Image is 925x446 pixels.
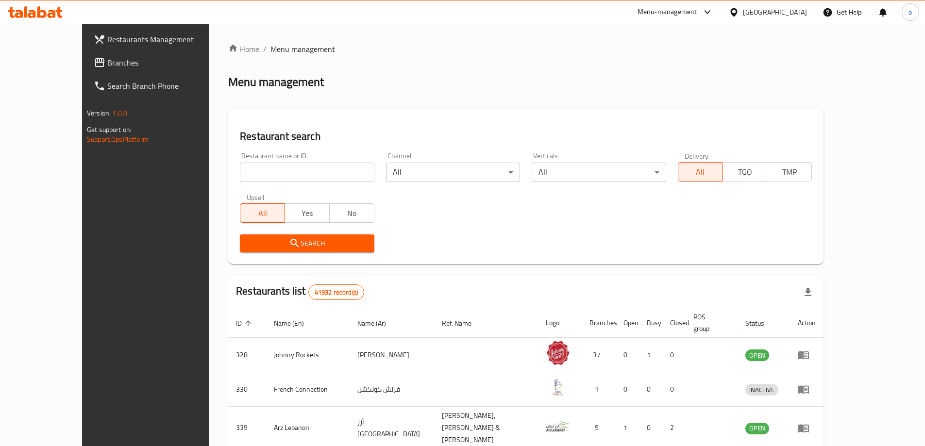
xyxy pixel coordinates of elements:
span: All [244,206,281,220]
button: TGO [722,162,767,182]
h2: Restaurants list [236,284,364,300]
span: 1.0.0 [112,107,127,119]
span: TGO [726,165,763,179]
span: TMP [771,165,808,179]
td: 330 [228,372,266,407]
td: French Connection [266,372,350,407]
a: Branches [86,51,236,74]
nav: breadcrumb [228,43,824,55]
button: All [678,162,723,182]
td: 328 [228,338,266,372]
a: Restaurants Management [86,28,236,51]
li: / [263,43,267,55]
span: o [908,7,912,17]
button: TMP [767,162,812,182]
span: OPEN [745,350,769,361]
span: INACTIVE [745,384,778,396]
td: 37 [582,338,616,372]
th: Branches [582,308,616,338]
th: Action [790,308,824,338]
td: [PERSON_NAME] [350,338,434,372]
span: POS group [693,311,726,334]
button: Yes [285,203,330,223]
a: Search Branch Phone [86,74,236,98]
h2: Menu management [228,74,324,90]
th: Busy [639,308,662,338]
span: Search [248,237,366,249]
span: ID [236,317,254,329]
td: فرنش كونكشن [350,372,434,407]
td: 0 [662,372,686,407]
div: Total records count [308,284,364,300]
div: Menu [798,349,816,361]
span: Yes [289,206,326,220]
img: Johnny Rockets [546,341,570,365]
span: All [682,165,719,179]
button: No [329,203,374,223]
div: Menu-management [638,6,697,18]
div: Menu [798,383,816,395]
span: Status [745,317,777,329]
span: Version: [87,107,111,119]
td: 0 [616,338,639,372]
span: Name (Ar) [357,317,399,329]
div: All [386,163,520,182]
div: OPEN [745,349,769,361]
td: 1 [582,372,616,407]
img: Arz Lebanon [546,414,570,438]
span: No [334,206,370,220]
span: Menu management [270,43,335,55]
td: 0 [639,372,662,407]
button: Search [240,234,374,252]
td: 0 [662,338,686,372]
a: Support.OpsPlatform [87,133,149,146]
img: French Connection [546,375,570,399]
span: Search Branch Phone [107,80,229,92]
h2: Restaurant search [240,129,812,144]
th: Open [616,308,639,338]
div: All [532,163,666,182]
label: Delivery [685,152,709,159]
span: Branches [107,57,229,68]
span: OPEN [745,423,769,434]
button: All [240,203,285,223]
span: Ref. Name [442,317,484,329]
input: Search for restaurant name or ID.. [240,163,374,182]
span: Get support on: [87,123,132,136]
span: Name (En) [274,317,317,329]
th: Closed [662,308,686,338]
th: Logo [538,308,582,338]
td: Johnny Rockets [266,338,350,372]
label: Upsell [247,194,265,200]
div: Export file [796,281,820,304]
div: Menu [798,422,816,434]
td: 0 [616,372,639,407]
span: Restaurants Management [107,33,229,45]
div: [GEOGRAPHIC_DATA] [743,7,807,17]
a: Home [228,43,259,55]
td: 1 [639,338,662,372]
span: 41932 record(s) [309,288,364,297]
